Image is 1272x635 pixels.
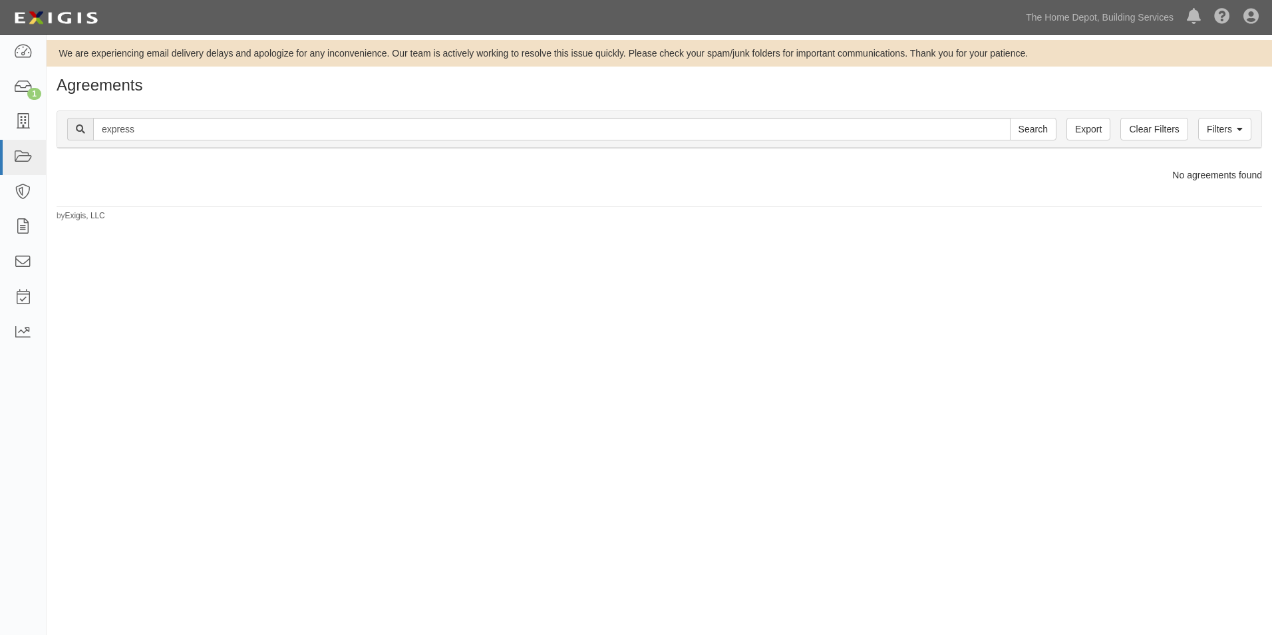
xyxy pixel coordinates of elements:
[1010,118,1056,140] input: Search
[57,210,105,222] small: by
[1066,118,1110,140] a: Export
[1019,4,1180,31] a: The Home Depot, Building Services
[1120,118,1188,140] a: Clear Filters
[27,88,41,100] div: 1
[1198,118,1251,140] a: Filters
[47,47,1272,60] div: We are experiencing email delivery delays and apologize for any inconvenience. Our team is active...
[1214,9,1230,25] i: Help Center - Complianz
[65,211,105,220] a: Exigis, LLC
[10,6,102,30] img: logo-5460c22ac91f19d4615b14bd174203de0afe785f0fc80cf4dbbc73dc1793850b.png
[93,118,1011,140] input: Search
[57,77,1262,94] h1: Agreements
[47,168,1272,182] div: No agreements found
